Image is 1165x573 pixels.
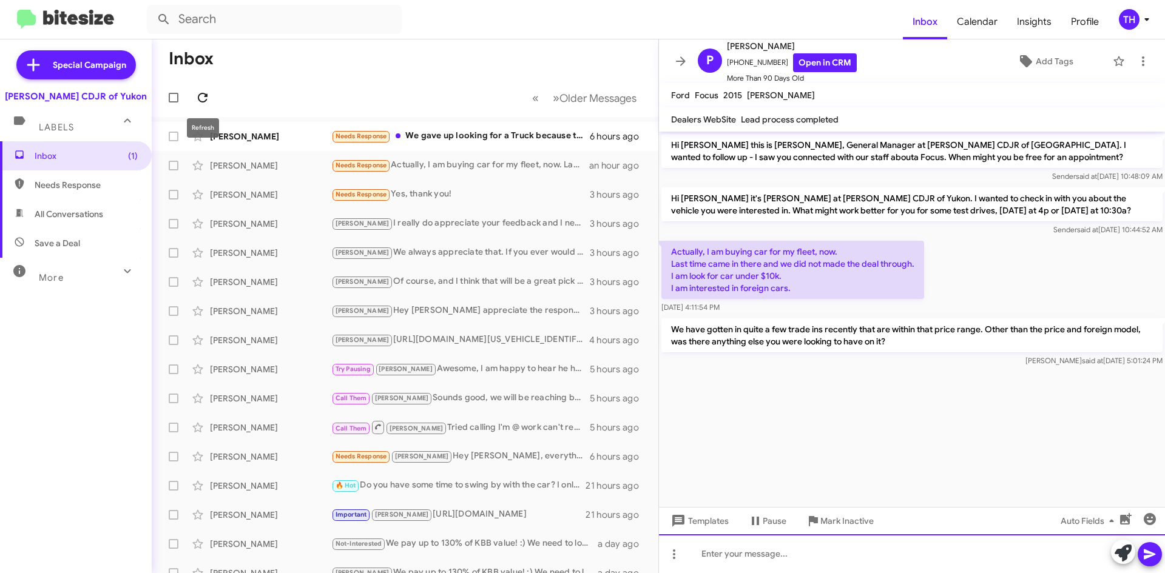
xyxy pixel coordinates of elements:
[590,451,649,463] div: 6 hours ago
[590,305,649,317] div: 3 hours ago
[331,420,590,435] div: Tried calling I'm @ work can't really text talking on the phone would be easier
[671,114,736,125] span: Dealers WebSite
[590,247,649,259] div: 3 hours ago
[586,480,649,492] div: 21 hours ago
[336,452,387,460] span: Needs Response
[727,39,857,53] span: [PERSON_NAME]
[586,509,649,521] div: 21 hours ago
[35,208,103,220] span: All Conversations
[331,449,590,463] div: Hey [PERSON_NAME], everything was ok. The guys were nice and all, but we just weren't able to agr...
[210,538,331,550] div: [PERSON_NAME]
[331,216,590,230] div: I really do appreciate your feedback and I never like to hear anyone feeling uncomfortable here w...
[669,510,729,532] span: Templates
[1061,510,1119,532] span: Auto Fields
[336,336,390,344] span: [PERSON_NAME]
[375,394,429,402] span: [PERSON_NAME]
[35,179,138,191] span: Needs Response
[661,134,1163,168] p: Hi [PERSON_NAME] this is [PERSON_NAME], General Manager at [PERSON_NAME] CDJR of [GEOGRAPHIC_DATA...
[525,85,644,110] nav: Page navigation example
[210,189,331,201] div: [PERSON_NAME]
[336,424,367,432] span: Call Them
[331,304,590,318] div: Hey [PERSON_NAME] appreciate the response. We have seen a trend right now with rates going down a...
[590,218,649,230] div: 3 hours ago
[39,122,74,133] span: Labels
[1076,172,1097,181] span: said at
[210,130,331,142] div: [PERSON_NAME]
[982,50,1107,72] button: Add Tags
[336,540,382,548] span: Not-Interested
[331,391,590,405] div: Sounds good, we will be reaching back out to you around that time!
[331,158,589,172] div: Actually, I am buying car for my fleet, now. Last time came in there and we did not made the deal...
[210,159,331,172] div: [PERSON_NAME]
[128,150,138,162] span: (1)
[671,90,690,101] span: Ford
[661,187,1163,221] p: Hi [PERSON_NAME] it's [PERSON_NAME] at [PERSON_NAME] CDJR of Yukon. I wanted to check in with you...
[379,365,433,373] span: [PERSON_NAME]
[738,510,796,532] button: Pause
[706,51,714,70] span: P
[331,362,590,376] div: Awesome, I am happy to hear he has been able to help you out in the meantime. Just let us know wh...
[695,90,718,101] span: Focus
[5,90,147,102] div: [PERSON_NAME] CDJR of Yukon
[147,5,402,34] input: Search
[187,118,219,138] div: Refresh
[1119,9,1140,30] div: TH
[331,275,590,289] div: Of course, and I think that will be a great pick for what you are looking for. I have it currentl...
[793,53,857,72] a: Open in CRM
[331,333,589,347] div: [URL][DOMAIN_NAME][US_VEHICLE_IDENTIFICATION_NUMBER]
[53,59,126,71] span: Special Campaign
[375,511,429,518] span: [PERSON_NAME]
[1036,50,1073,72] span: Add Tags
[336,394,367,402] span: Call Them
[727,53,857,72] span: [PHONE_NUMBER]
[331,537,598,551] div: We pay up to 130% of KBB value! :) We need to look under the hood to get you an exact number - so...
[661,318,1163,352] p: We have gotten in quite a few trade ins recently that are within that price range. Other than the...
[16,50,136,79] a: Special Campaign
[598,538,649,550] div: a day ago
[763,510,786,532] span: Pause
[590,363,649,375] div: 5 hours ago
[210,363,331,375] div: [PERSON_NAME]
[589,334,649,346] div: 4 hours ago
[661,303,720,312] span: [DATE] 4:11:54 PM
[390,424,444,432] span: [PERSON_NAME]
[590,421,649,434] div: 5 hours ago
[1077,225,1098,234] span: said at
[395,452,449,460] span: [PERSON_NAME]
[210,305,331,317] div: [PERSON_NAME]
[336,190,387,198] span: Needs Response
[532,90,539,106] span: «
[1109,9,1152,30] button: TH
[35,150,138,162] span: Inbox
[336,219,390,227] span: [PERSON_NAME]
[210,509,331,521] div: [PERSON_NAME]
[659,510,738,532] button: Templates
[590,130,649,142] div: 6 hours ago
[336,132,387,140] span: Needs Response
[590,276,649,288] div: 3 hours ago
[1007,4,1061,39] a: Insights
[796,510,883,532] button: Mark Inactive
[741,114,839,125] span: Lead process completed
[723,90,742,101] span: 2015
[1082,356,1103,365] span: said at
[903,4,947,39] a: Inbox
[331,129,590,143] div: We gave up looking for a Truck because the prices are too high right now and I owe too much on my...
[590,189,649,201] div: 3 hours ago
[331,508,586,521] div: [URL][DOMAIN_NAME]
[947,4,1007,39] span: Calendar
[1061,4,1109,39] a: Profile
[1052,172,1163,181] span: Sender [DATE] 10:48:09 AM
[1025,356,1163,365] span: [PERSON_NAME] [DATE] 5:01:24 PM
[545,85,644,110] button: Next
[553,90,559,106] span: »
[727,72,857,84] span: More Than 90 Days Old
[210,247,331,259] div: [PERSON_NAME]
[169,49,214,69] h1: Inbox
[820,510,874,532] span: Mark Inactive
[1051,510,1129,532] button: Auto Fields
[589,159,649,172] div: an hour ago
